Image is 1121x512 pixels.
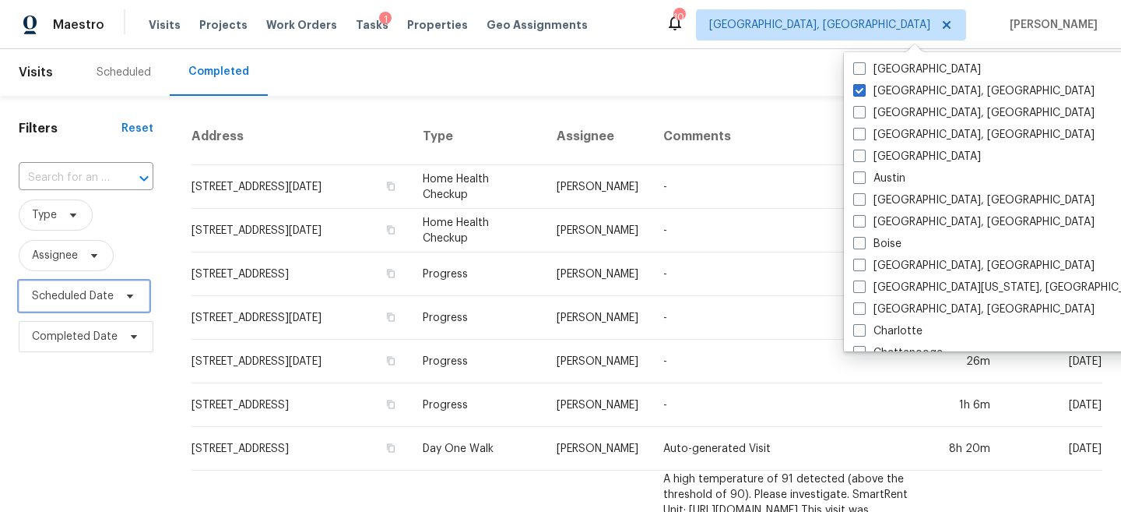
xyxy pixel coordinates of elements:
td: [PERSON_NAME] [544,296,651,340]
label: [GEOGRAPHIC_DATA] [853,62,981,77]
td: [STREET_ADDRESS][DATE] [191,296,410,340]
div: Reset [121,121,153,136]
div: 10 [673,9,684,25]
button: Copy Address [384,223,398,237]
td: [PERSON_NAME] [544,427,651,471]
td: Progress [410,252,544,296]
td: [PERSON_NAME] [544,340,651,383]
td: [PERSON_NAME] [544,209,651,252]
span: Type [32,207,57,223]
span: Geo Assignments [487,17,588,33]
td: [PERSON_NAME] [544,252,651,296]
th: Address [191,108,410,165]
td: Progress [410,383,544,427]
th: Assignee [544,108,651,165]
td: 8h 20m [924,427,1003,471]
td: Day One Walk [410,427,544,471]
button: Copy Address [384,310,398,324]
label: [GEOGRAPHIC_DATA], [GEOGRAPHIC_DATA] [853,302,1095,317]
input: Search for an address... [19,166,110,190]
td: Progress [410,296,544,340]
td: [STREET_ADDRESS][DATE] [191,165,410,209]
td: [PERSON_NAME] [544,165,651,209]
td: - [651,383,924,427]
label: Austin [853,171,905,186]
label: [GEOGRAPHIC_DATA], [GEOGRAPHIC_DATA] [853,258,1095,274]
td: Home Health Checkup [410,209,544,252]
td: 1h 6m [924,383,1003,427]
div: 1 [379,12,392,27]
label: [GEOGRAPHIC_DATA], [GEOGRAPHIC_DATA] [853,192,1095,208]
button: Copy Address [384,397,398,411]
span: [GEOGRAPHIC_DATA], [GEOGRAPHIC_DATA] [709,17,930,33]
td: [DATE] [1003,383,1102,427]
label: [GEOGRAPHIC_DATA], [GEOGRAPHIC_DATA] [853,127,1095,143]
label: [GEOGRAPHIC_DATA], [GEOGRAPHIC_DATA] [853,214,1095,230]
td: [STREET_ADDRESS][DATE] [191,209,410,252]
label: Chattanooga [853,345,943,361]
td: [STREET_ADDRESS][DATE] [191,340,410,383]
td: [PERSON_NAME] [544,383,651,427]
td: [DATE] [1003,340,1102,383]
td: Auto-generated Visit [651,427,924,471]
td: - [651,209,924,252]
td: - [651,340,924,383]
td: [DATE] [1003,427,1102,471]
span: Maestro [53,17,104,33]
button: Copy Address [384,441,398,455]
h1: Filters [19,121,121,136]
button: Copy Address [384,267,398,281]
td: - [651,252,924,296]
span: Visits [149,17,181,33]
th: Comments [651,108,924,165]
span: Tasks [356,19,388,30]
span: Completed Date [32,329,118,344]
div: Scheduled [97,65,151,80]
button: Copy Address [384,179,398,193]
td: 26m [924,340,1003,383]
label: Charlotte [853,323,922,339]
td: - [651,296,924,340]
td: Progress [410,340,544,383]
td: - [651,165,924,209]
span: Visits [19,55,53,90]
span: Assignee [32,248,78,263]
td: [STREET_ADDRESS] [191,252,410,296]
td: [STREET_ADDRESS] [191,427,410,471]
span: Projects [199,17,248,33]
button: Open [133,168,155,189]
span: Properties [407,17,468,33]
td: Home Health Checkup [410,165,544,209]
label: [GEOGRAPHIC_DATA], [GEOGRAPHIC_DATA] [853,105,1095,121]
th: Type [410,108,544,165]
button: Copy Address [384,354,398,368]
label: Boise [853,236,901,252]
div: Completed [188,64,249,79]
td: [STREET_ADDRESS] [191,383,410,427]
span: [PERSON_NAME] [1003,17,1098,33]
label: [GEOGRAPHIC_DATA] [853,149,981,164]
label: [GEOGRAPHIC_DATA], [GEOGRAPHIC_DATA] [853,83,1095,99]
span: Scheduled Date [32,288,114,304]
span: Work Orders [266,17,337,33]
